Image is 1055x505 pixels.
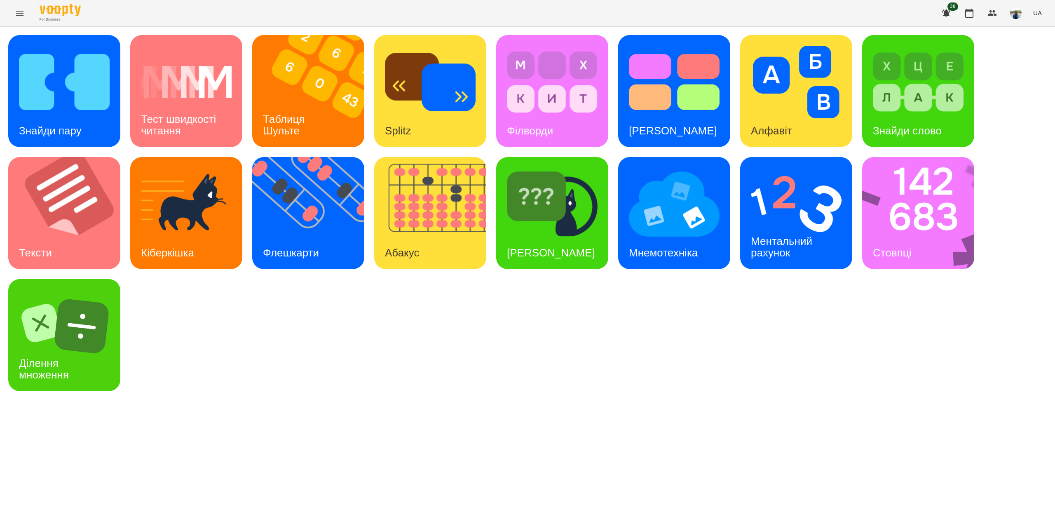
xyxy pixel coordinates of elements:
[40,17,81,22] span: For Business
[507,124,553,137] h3: Філворди
[374,35,486,147] a: SplitzSplitz
[19,46,110,118] img: Знайди пару
[374,157,497,269] img: Абакус
[8,35,120,147] a: Знайди паруЗнайди пару
[740,35,852,147] a: АлфавітАлфавіт
[19,247,52,259] h3: Тексти
[618,35,730,147] a: Тест Струпа[PERSON_NAME]
[496,157,608,269] a: Знайди Кіберкішку[PERSON_NAME]
[141,247,194,259] h3: Кіберкішка
[10,3,30,23] button: Menu
[1010,7,1022,19] img: 79bf113477beb734b35379532aeced2e.jpg
[740,157,852,269] a: Ментальний рахунокМентальний рахунок
[141,46,232,118] img: Тест швидкості читання
[873,124,942,137] h3: Знайди слово
[8,157,131,269] img: Тексти
[751,168,842,240] img: Ментальний рахунок
[252,157,375,269] img: Флешкарти
[862,157,985,269] img: Стовпці
[263,113,308,136] h3: Таблиця Шульте
[19,290,110,362] img: Ділення множення
[862,35,974,147] a: Знайди словоЗнайди слово
[19,124,82,137] h3: Знайди пару
[385,46,476,118] img: Splitz
[507,46,598,118] img: Філворди
[19,357,69,381] h3: Ділення множення
[40,4,81,16] img: Voopty Logo
[629,168,720,240] img: Мнемотехніка
[252,35,375,147] img: Таблиця Шульте
[751,46,842,118] img: Алфавіт
[629,124,717,137] h3: [PERSON_NAME]
[751,235,815,258] h3: Ментальний рахунок
[141,113,219,136] h3: Тест швидкості читання
[385,124,411,137] h3: Splitz
[252,157,364,269] a: ФлешкартиФлешкарти
[8,157,120,269] a: ТекстиТексти
[374,157,486,269] a: АбакусАбакус
[141,168,232,240] img: Кіберкішка
[496,35,608,147] a: ФілвордиФілворди
[263,247,319,259] h3: Флешкарти
[618,157,730,269] a: МнемотехнікаМнемотехніка
[873,46,964,118] img: Знайди слово
[862,157,974,269] a: СтовпціСтовпці
[252,35,364,147] a: Таблиця ШультеТаблиця Шульте
[130,35,242,147] a: Тест швидкості читанняТест швидкості читання
[629,46,720,118] img: Тест Струпа
[629,247,698,259] h3: Мнемотехніка
[130,157,242,269] a: КіберкішкаКіберкішка
[507,168,598,240] img: Знайди Кіберкішку
[507,247,595,259] h3: [PERSON_NAME]
[873,247,911,259] h3: Стовпці
[751,124,792,137] h3: Алфавіт
[947,2,958,11] span: 38
[1033,9,1042,17] span: UA
[385,247,419,259] h3: Абакус
[8,279,120,391] a: Ділення множенняДілення множення
[1030,5,1045,21] button: UA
